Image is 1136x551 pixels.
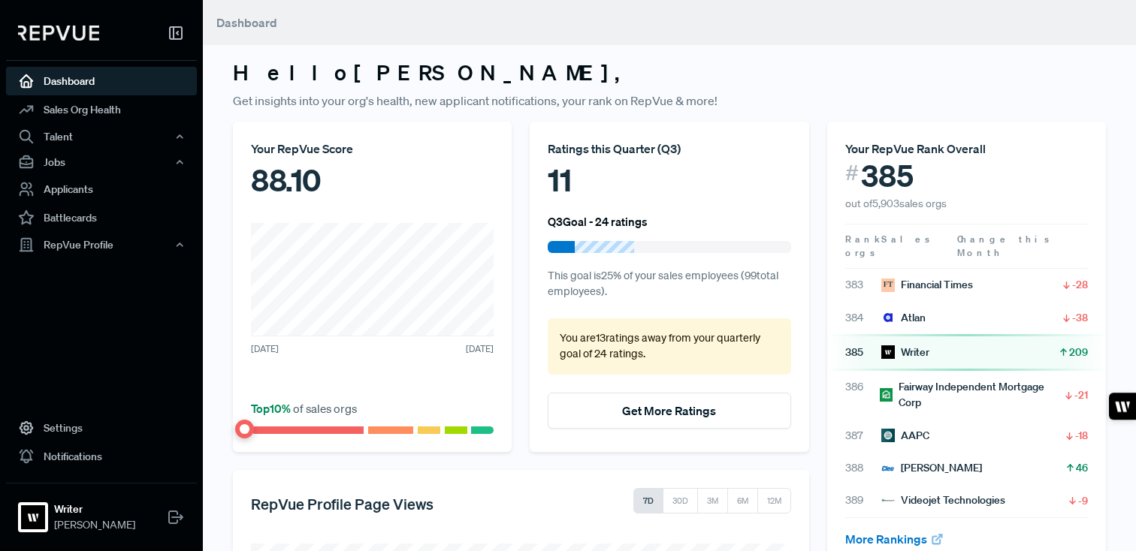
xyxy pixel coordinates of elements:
[251,158,494,203] div: 88.10
[845,233,932,259] span: Sales orgs
[6,67,197,95] a: Dashboard
[251,401,357,416] span: of sales orgs
[881,345,895,359] img: Writer
[880,379,1063,411] div: Fairway Independent Mortgage Corp
[251,140,494,158] div: Your RepVue Score
[1074,387,1088,402] span: -21
[697,488,728,513] button: 3M
[6,483,197,539] a: WriterWriter[PERSON_NAME]
[881,462,895,475] img: Cleo
[6,442,197,471] a: Notifications
[548,268,790,300] p: This goal is 25 % of your sales employees ( 99 total employees).
[663,488,698,513] button: 30D
[881,277,973,293] div: Financial Times
[54,501,135,517] strong: Writer
[548,215,648,228] h6: Q3 Goal - 24 ratings
[845,233,881,246] span: Rank
[881,460,982,476] div: [PERSON_NAME]
[6,414,197,442] a: Settings
[6,175,197,203] a: Applicants
[251,401,293,416] span: Top 10 %
[6,232,197,257] button: RepVue Profile
[216,15,277,30] span: Dashboard
[233,60,1106,86] h3: Hello [PERSON_NAME] ,
[251,342,279,356] span: [DATE]
[881,345,929,360] div: Writer
[548,140,790,158] div: Ratings this Quarter ( Q3 )
[845,428,881,444] span: 387
[548,393,790,429] button: Get More Ratings
[881,279,895,292] img: Financial Times
[845,531,944,546] a: More Rankings
[845,158,859,188] span: #
[727,488,758,513] button: 6M
[1078,493,1088,508] span: -9
[861,158,914,194] span: 385
[881,492,1005,508] div: Videojet Technologies
[18,26,99,41] img: RepVue
[6,124,197,149] button: Talent
[845,345,881,360] span: 385
[1072,277,1088,292] span: -28
[845,492,881,508] span: 389
[881,494,895,507] img: Videojet Technologies
[957,233,1052,259] span: Change this Month
[881,428,929,444] div: AAPC
[251,495,434,513] h5: RepVue Profile Page Views
[548,158,790,203] div: 11
[845,197,947,210] span: out of 5,903 sales orgs
[6,149,197,175] button: Jobs
[845,277,881,293] span: 383
[633,488,663,513] button: 7D
[880,388,893,402] img: Fairway Independent Mortgage Corp
[881,310,926,326] div: Atlan
[881,429,895,442] img: AAPC
[6,95,197,124] a: Sales Org Health
[560,330,778,363] p: You are 13 ratings away from your quarterly goal of 24 ratings .
[1076,460,1088,475] span: 46
[757,488,791,513] button: 12M
[21,505,45,529] img: Writer
[54,517,135,533] span: [PERSON_NAME]
[845,460,881,476] span: 388
[1069,345,1088,360] span: 209
[233,92,1106,110] p: Get insights into your org's health, new applicant notifications, your rank on RepVue & more!
[845,310,881,326] span: 384
[6,203,197,232] a: Battlecards
[1072,310,1088,325] span: -38
[845,141,986,156] span: Your RepVue Rank Overall
[466,342,494,356] span: [DATE]
[845,379,880,411] span: 386
[1075,428,1088,443] span: -18
[881,311,895,324] img: Atlan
